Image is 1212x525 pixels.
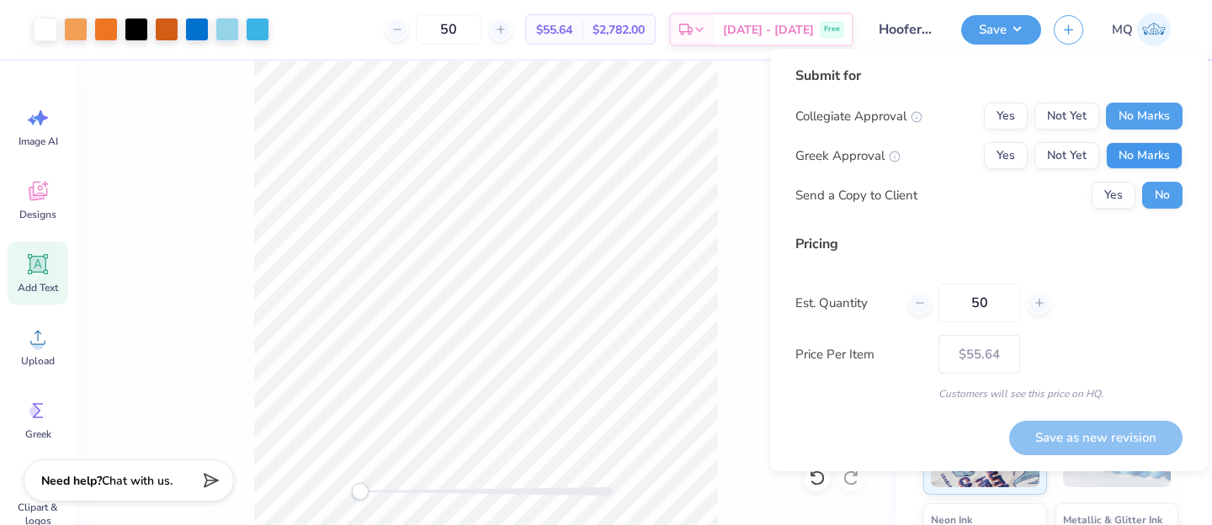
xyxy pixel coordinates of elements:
button: No Marks [1106,103,1183,130]
div: Greek Approval [795,146,901,166]
div: Pricing [795,234,1183,254]
button: Yes [984,142,1028,169]
button: No [1142,182,1183,209]
span: Designs [19,208,56,221]
button: Not Yet [1034,142,1099,169]
input: – – [938,284,1020,322]
a: MQ [1104,13,1178,46]
span: $55.64 [536,21,572,39]
input: Untitled Design [866,13,949,46]
label: Price Per Item [795,345,926,364]
span: Free [824,24,840,35]
div: Customers will see this price on HQ. [795,386,1183,401]
span: MQ [1112,20,1133,40]
button: Save [961,15,1041,45]
label: Est. Quantity [795,294,896,313]
button: No Marks [1106,142,1183,169]
div: Submit for [795,66,1183,86]
strong: Need help? [41,473,102,489]
button: Yes [1092,182,1135,209]
span: Add Text [18,281,58,294]
span: [DATE] - [DATE] [723,21,814,39]
div: Send a Copy to Client [795,186,917,205]
img: Makena Quinn [1137,13,1171,46]
span: Image AI [19,135,58,148]
input: – – [416,14,481,45]
div: Accessibility label [352,483,369,500]
div: Collegiate Approval [795,107,922,126]
button: Yes [984,103,1028,130]
span: Upload [21,354,55,368]
button: Not Yet [1034,103,1099,130]
span: Chat with us. [102,473,173,489]
span: $2,782.00 [593,21,645,39]
span: Greek [25,427,51,441]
